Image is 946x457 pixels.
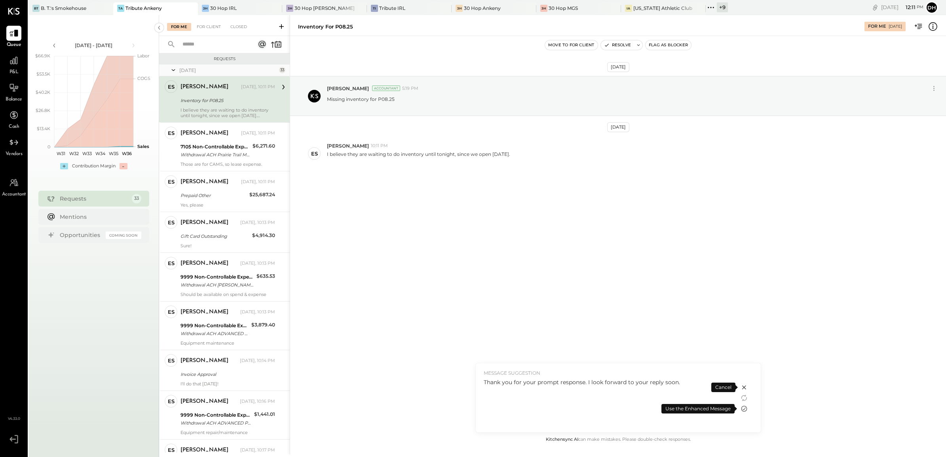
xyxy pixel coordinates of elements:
[240,309,275,315] div: [DATE], 10:13 PM
[868,23,886,30] div: For Me
[72,163,116,169] div: Contribution Margin
[286,5,293,12] div: 3H
[241,130,275,137] div: [DATE], 10:11 PM
[253,142,275,150] div: $6,271.60
[210,5,237,11] div: 30 Hop IRL
[180,143,250,151] div: 7105 Non-Controllable Expenses:Property Expenses:Rent/Lease
[240,260,275,267] div: [DATE], 10:13 PM
[168,357,175,364] div: ES
[311,150,318,157] div: ES
[327,142,369,149] span: [PERSON_NAME]
[180,83,228,91] div: [PERSON_NAME]
[180,232,250,240] div: Gift Card Outstanding
[180,219,228,227] div: [PERSON_NAME]
[625,5,632,12] div: IA
[484,370,731,376] div: MESSAGE SUGGESTION
[35,53,50,59] text: $66.9K
[122,151,131,156] text: W36
[180,398,228,406] div: [PERSON_NAME]
[168,308,175,316] div: ES
[132,194,141,203] div: 33
[646,40,691,50] button: Flag as Blocker
[56,151,65,156] text: W31
[82,151,92,156] text: W33
[9,69,19,76] span: P&L
[889,24,902,29] div: [DATE]
[180,430,275,435] div: Equipment repair/maintenance
[180,308,228,316] div: [PERSON_NAME]
[0,53,27,76] a: P&L
[607,62,629,72] div: [DATE]
[32,5,40,12] div: BT
[120,163,127,169] div: -
[180,411,252,419] div: 9999 Non-Controllable Expenses:Other Income and Expenses:To Be Classified P&L
[109,151,118,156] text: W35
[60,213,137,221] div: Mentions
[47,144,50,150] text: 0
[180,281,254,289] div: Withdrawal ACH [PERSON_NAME] - DIVVYP/ Withdrawal ACH EWALLET - DIVVYP/TYPE: Divvy Cred CO: E
[180,260,228,267] div: [PERSON_NAME]
[0,80,27,103] a: Balance
[180,292,275,297] div: Should be available on spend & expense
[60,163,68,169] div: +
[252,231,275,239] div: $4,914.30
[180,178,228,186] div: [PERSON_NAME]
[711,383,735,392] div: Cancel
[193,23,225,31] div: For Client
[9,123,19,131] span: Cash
[180,340,275,346] div: Equipment maintenance
[36,89,50,95] text: $40.2K
[240,220,275,226] div: [DATE], 10:13 PM
[202,5,209,12] div: 3H
[180,330,249,338] div: Withdrawal ACH ADVANCED PROBLEM/ Withdrawal ACH ADVANCED PROBLEM/TYPE: SALE CO: ADVANCE
[36,71,50,77] text: $53.5K
[226,23,251,31] div: Closed
[279,67,285,73] div: 33
[298,23,353,30] div: Inventory for P08.25
[180,192,247,199] div: Prepaid Other
[180,161,275,167] div: Those are for CAMS, so lease expense.
[180,273,254,281] div: 9999 Non-Controllable Expenses:Other Income and Expenses:To Be Classified P&L
[6,151,23,158] span: Vendors
[925,1,938,14] button: Dh
[168,398,175,405] div: ES
[137,144,149,149] text: Sales
[379,5,405,11] div: Tribute IRL
[180,322,249,330] div: 9999 Non-Controllable Expenses:Other Income and Expenses:To Be Classified P&L
[294,5,355,11] div: 30 Hop [PERSON_NAME] Summit
[871,3,879,11] div: copy link
[7,42,21,49] span: Queue
[372,85,400,91] div: Accountant
[545,40,598,50] button: Move to for client
[402,85,418,92] span: 5:19 PM
[371,5,378,12] div: TI
[180,243,275,248] div: Sure!
[254,410,275,418] div: $1,441.01
[36,108,50,113] text: $26.8K
[0,135,27,158] a: Vendors
[249,191,275,199] div: $25,687.24
[464,5,501,11] div: 30 Hop Ankeny
[661,404,735,413] div: Use the Enhanced Message
[327,85,369,92] span: [PERSON_NAME]
[106,231,141,239] div: Coming Soon
[168,129,175,137] div: ES
[633,5,692,11] div: [US_STATE] Athletic Club
[167,23,191,31] div: For Me
[41,5,86,11] div: B. T.'s Smokehouse
[168,83,175,91] div: ES
[2,191,26,198] span: Accountant
[168,260,175,267] div: ES
[607,122,629,132] div: [DATE]
[241,179,275,185] div: [DATE], 10:11 PM
[549,5,578,11] div: 30 Hop MGS
[240,398,275,405] div: [DATE], 10:16 PM
[256,272,275,280] div: $635.53
[137,76,150,81] text: COGS
[6,96,22,103] span: Balance
[180,381,275,387] div: I'll do that [DATE]!
[180,129,228,137] div: [PERSON_NAME]
[327,151,510,164] p: I believe they are waiting to do inventory until tonight, since we open [DATE].
[484,378,731,386] div: Thank you for your prompt response. I look forward to your reply soon.
[717,2,728,12] div: + 9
